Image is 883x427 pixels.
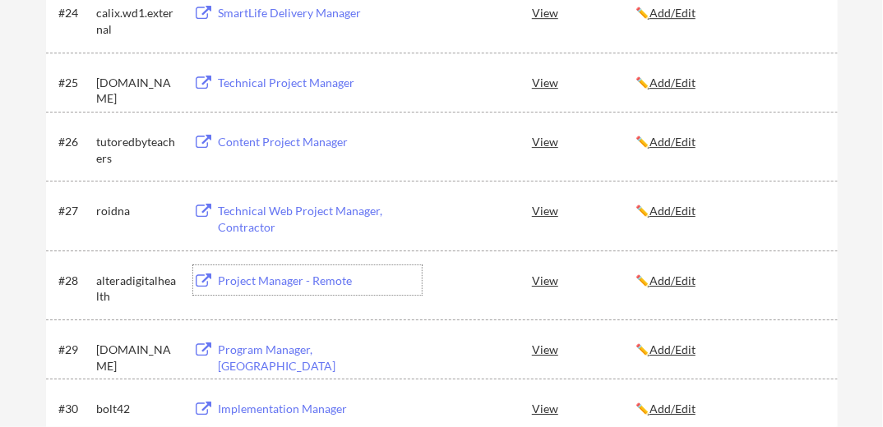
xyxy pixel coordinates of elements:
[218,5,422,21] div: SmartLife Delivery Manager
[96,5,178,37] div: calix.wd1.external
[532,393,636,423] div: View
[58,75,90,91] div: #25
[96,75,178,107] div: [DOMAIN_NAME]
[532,195,636,225] div: View
[58,401,90,417] div: #30
[96,342,178,374] div: [DOMAIN_NAME]
[532,67,636,97] div: View
[218,273,422,289] div: Project Manager - Remote
[532,265,636,295] div: View
[58,5,90,21] div: #24
[218,75,422,91] div: Technical Project Manager
[218,203,422,235] div: Technical Web Project Manager, Contractor
[650,204,696,218] u: Add/Edit
[650,402,696,416] u: Add/Edit
[636,342,823,358] div: ✏️
[96,401,178,417] div: bolt42
[636,401,823,417] div: ✏️
[650,135,696,149] u: Add/Edit
[636,273,823,289] div: ✏️
[58,342,90,358] div: #29
[636,5,823,21] div: ✏️
[636,203,823,219] div: ✏️
[650,6,696,20] u: Add/Edit
[636,134,823,150] div: ✏️
[96,203,178,219] div: roidna
[58,134,90,150] div: #26
[650,76,696,90] u: Add/Edit
[58,203,90,219] div: #27
[636,75,823,91] div: ✏️
[650,342,696,356] u: Add/Edit
[218,134,422,150] div: Content Project Manager
[532,334,636,364] div: View
[218,342,422,374] div: Program Manager, [GEOGRAPHIC_DATA]
[218,401,422,417] div: Implementation Manager
[650,273,696,287] u: Add/Edit
[96,273,178,305] div: alteradigitalhealth
[58,273,90,289] div: #28
[96,134,178,166] div: tutoredbyteachers
[532,126,636,156] div: View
